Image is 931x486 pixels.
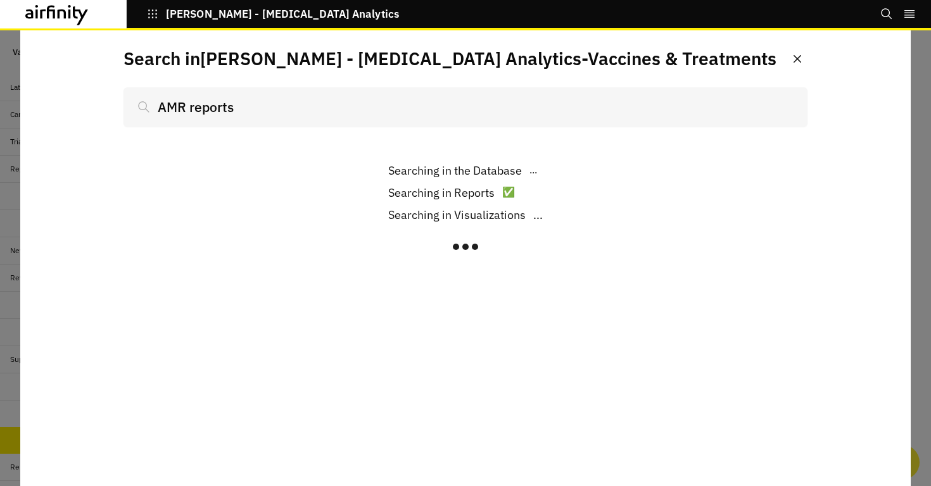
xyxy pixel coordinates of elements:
[880,3,893,25] button: Search
[388,162,537,179] div: ...
[123,46,776,72] p: Search in [PERSON_NAME] - [MEDICAL_DATA] Analytics - Vaccines & Treatments
[787,49,807,69] button: Close
[147,3,399,25] button: [PERSON_NAME] - [MEDICAL_DATA] Analytics
[166,8,399,20] p: [PERSON_NAME] - [MEDICAL_DATA] Analytics
[388,206,526,223] p: Searching in Visualizations
[388,206,543,223] div: ...
[388,184,515,201] div: ✅
[388,184,495,201] p: Searching in Reports
[123,87,807,127] input: Search...
[388,162,522,179] p: Searching in the Database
